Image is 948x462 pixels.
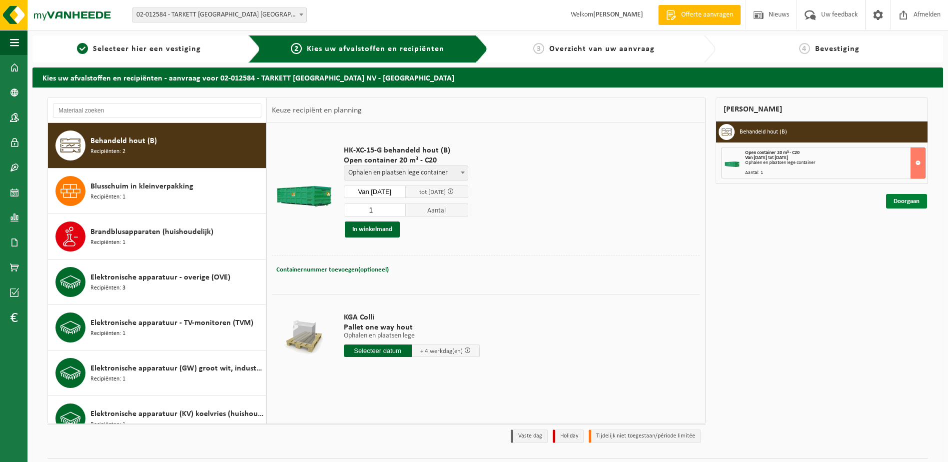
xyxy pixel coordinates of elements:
p: Ophalen en plaatsen lege [344,332,480,339]
button: Brandblusapparaten (huishoudelijk) Recipiënten: 1 [48,214,266,259]
span: Bevestiging [815,45,860,53]
span: Elektronische apparatuur - overige (OVE) [90,271,230,283]
span: Open container 20 m³ - C20 [344,155,468,165]
span: 02-012584 - TARKETT DENDERMONDE NV - DENDERMONDE [132,7,307,22]
input: Selecteer datum [344,344,412,357]
span: Blusschuim in kleinverpakking [90,180,193,192]
input: Selecteer datum [344,185,406,198]
div: Keuze recipiënt en planning [267,98,367,123]
span: Recipiënten: 1 [90,192,125,202]
div: Ophalen en plaatsen lege container [745,160,926,165]
input: Materiaal zoeken [53,103,261,118]
span: + 4 werkdag(en) [420,348,463,354]
span: 02-012584 - TARKETT DENDERMONDE NV - DENDERMONDE [132,8,306,22]
span: Brandblusapparaten (huishoudelijk) [90,226,213,238]
span: 4 [799,43,810,54]
span: Elektronische apparatuur - TV-monitoren (TVM) [90,317,253,329]
span: Pallet one way hout [344,322,480,332]
button: In winkelmand [345,221,400,237]
button: Behandeld hout (B) Recipiënten: 2 [48,123,266,168]
span: Overzicht van uw aanvraag [549,45,655,53]
h2: Kies uw afvalstoffen en recipiënten - aanvraag voor 02-012584 - TARKETT [GEOGRAPHIC_DATA] NV - [G... [32,67,943,87]
span: tot [DATE] [419,189,446,195]
span: 2 [291,43,302,54]
strong: Van [DATE] tot [DATE] [745,155,788,160]
span: 3 [533,43,544,54]
span: HK-XC-15-G behandeld hout (B) [344,145,468,155]
span: Open container 20 m³ - C20 [745,150,800,155]
strong: [PERSON_NAME] [593,11,643,18]
span: Recipiënten: 1 [90,374,125,384]
span: Ophalen en plaatsen lege container [344,165,468,180]
span: Kies uw afvalstoffen en recipiënten [307,45,444,53]
a: 1Selecteer hier een vestiging [37,43,240,55]
span: Aantal [406,203,468,216]
li: Vaste dag [511,429,548,443]
div: [PERSON_NAME] [716,97,929,121]
span: Behandeld hout (B) [90,135,157,147]
a: Offerte aanvragen [658,5,741,25]
button: Containernummer toevoegen(optioneel) [275,263,390,277]
span: KGA Colli [344,312,480,322]
a: Doorgaan [886,194,927,208]
button: Blusschuim in kleinverpakking Recipiënten: 1 [48,168,266,214]
span: Selecteer hier een vestiging [93,45,201,53]
button: Elektronische apparatuur - overige (OVE) Recipiënten: 3 [48,259,266,305]
span: Offerte aanvragen [679,10,736,20]
span: Recipiënten: 1 [90,329,125,338]
span: Recipiënten: 2 [90,147,125,156]
span: Containernummer toevoegen(optioneel) [276,266,389,273]
span: 1 [77,43,88,54]
li: Holiday [553,429,584,443]
span: Ophalen en plaatsen lege container [344,166,468,180]
div: Aantal: 1 [745,170,926,175]
button: Elektronische apparatuur (KV) koelvries (huishoudelijk) Recipiënten: 1 [48,396,266,441]
button: Elektronische apparatuur (GW) groot wit, industrieel Recipiënten: 1 [48,350,266,396]
button: Elektronische apparatuur - TV-monitoren (TVM) Recipiënten: 1 [48,305,266,350]
span: Recipiënten: 1 [90,238,125,247]
span: Recipiënten: 3 [90,283,125,293]
span: Recipiënten: 1 [90,420,125,429]
h3: Behandeld hout (B) [740,124,787,140]
span: Elektronische apparatuur (GW) groot wit, industrieel [90,362,263,374]
li: Tijdelijk niet toegestaan/période limitée [589,429,701,443]
span: Elektronische apparatuur (KV) koelvries (huishoudelijk) [90,408,263,420]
